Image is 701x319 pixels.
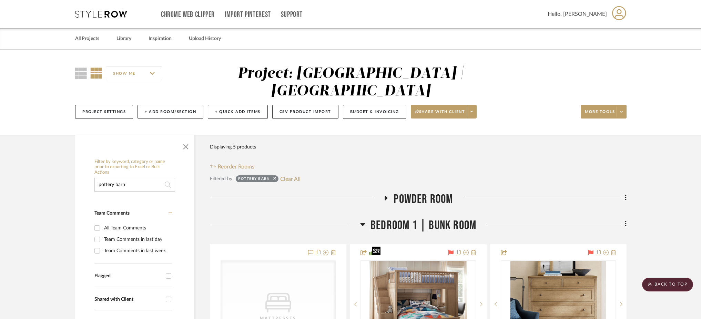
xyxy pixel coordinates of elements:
[94,178,175,192] input: Search within 5 results
[343,105,406,119] button: Budget & Invoicing
[548,10,607,18] span: Hello, [PERSON_NAME]
[642,278,693,291] scroll-to-top-button: BACK TO TOP
[116,34,131,43] a: Library
[138,105,203,119] button: + Add Room/Section
[161,12,215,18] a: Chrome Web Clipper
[149,34,172,43] a: Inspiration
[94,211,130,216] span: Team Comments
[104,245,170,256] div: Team Comments in last week
[394,192,453,207] span: Powder Room
[94,297,162,302] div: Shared with Client
[370,218,476,233] span: Bedroom 1 | Bunk Room
[104,234,170,245] div: Team Comments in last day
[238,176,270,183] div: pottery barn
[272,105,338,119] button: CSV Product Import
[238,66,464,99] div: Project: [GEOGRAPHIC_DATA] | [GEOGRAPHIC_DATA]
[189,34,221,43] a: Upload History
[210,175,232,183] div: Filtered by
[225,12,271,18] a: Import Pinterest
[210,163,254,171] button: Reorder Rooms
[94,159,175,175] h6: Filter by keyword, category or name prior to exporting to Excel or Bulk Actions
[94,273,162,279] div: Flagged
[411,105,477,119] button: Share with client
[415,109,465,120] span: Share with client
[210,140,256,154] div: Displaying 5 products
[179,138,193,152] button: Close
[218,163,254,171] span: Reorder Rooms
[104,223,170,234] div: All Team Comments
[75,34,99,43] a: All Projects
[581,105,627,119] button: More tools
[280,174,301,183] button: Clear All
[281,12,303,18] a: Support
[208,105,268,119] button: + Quick Add Items
[75,105,133,119] button: Project Settings
[585,109,615,120] span: More tools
